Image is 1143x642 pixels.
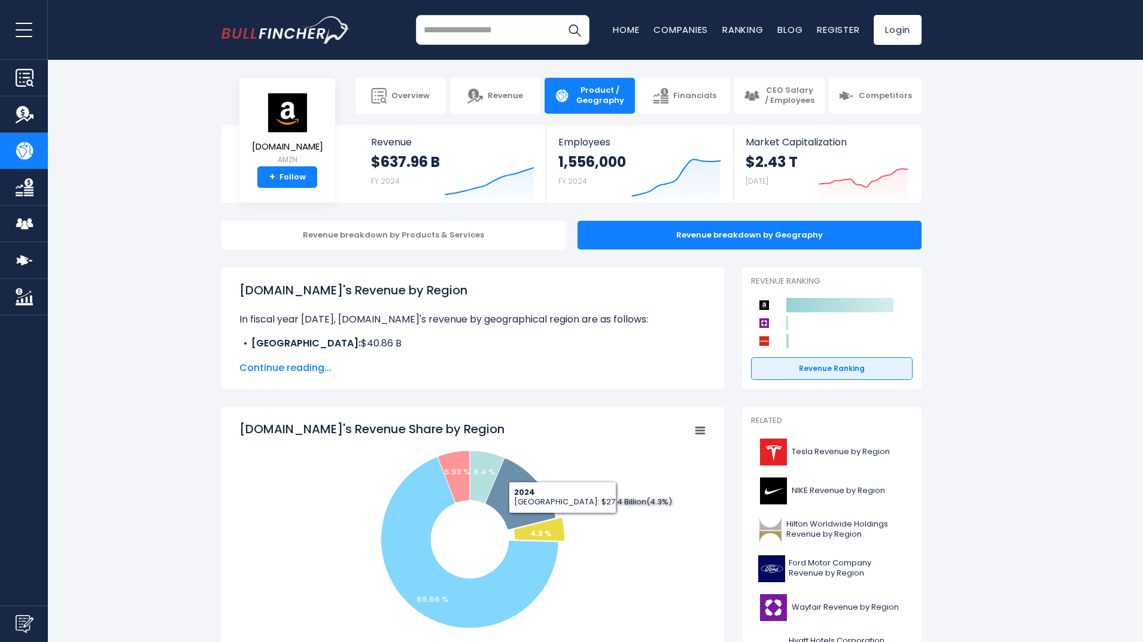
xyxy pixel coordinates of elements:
a: Revenue [450,78,540,114]
strong: + [269,172,275,182]
p: Revenue Ranking [751,276,913,287]
a: Financials [639,78,729,114]
a: Home [613,23,639,36]
text: 6.4 % [473,466,495,477]
img: HLT logo [758,516,783,543]
button: Search [560,15,589,45]
a: Market Capitalization $2.43 T [DATE] [734,126,920,203]
img: F logo [758,555,785,582]
a: Hilton Worldwide Holdings Revenue by Region [751,513,913,546]
img: bullfincher logo [221,16,350,44]
a: Go to homepage [221,16,350,44]
span: CEO Salary / Employees [764,86,815,106]
a: Companies [653,23,708,36]
text: 5.93 % [444,466,470,477]
a: Blog [777,23,802,36]
span: Continue reading... [239,361,706,375]
img: W logo [758,594,788,621]
span: Hilton Worldwide Holdings Revenue by Region [786,519,905,540]
a: Competitors [829,78,922,114]
h1: [DOMAIN_NAME]'s Revenue by Region [239,281,706,299]
img: NKE logo [758,477,788,504]
text: 68.66 % [417,594,449,605]
small: [DATE] [746,176,768,186]
a: Revenue Ranking [751,357,913,380]
span: [DOMAIN_NAME] [252,142,323,152]
text: 14.71 % [511,489,539,501]
p: In fiscal year [DATE], [DOMAIN_NAME]'s revenue by geographical region are as follows: [239,312,706,327]
span: Revenue [371,136,534,148]
p: Related [751,416,913,426]
span: Revenue [488,91,523,101]
tspan: [DOMAIN_NAME]'s Revenue Share by Region [239,421,504,437]
span: Ford Motor Company Revenue by Region [789,558,905,579]
span: Financials [673,91,716,101]
img: Amazon.com competitors logo [757,298,771,312]
img: TSLA logo [758,439,788,465]
span: Wayfair Revenue by Region [792,603,899,613]
a: NIKE Revenue by Region [751,474,913,507]
img: AutoZone competitors logo [757,334,771,348]
small: AMZN [252,154,323,165]
b: International Segment: [251,351,364,364]
a: Revenue $637.96 B FY 2024 [359,126,546,203]
span: Tesla Revenue by Region [792,447,890,457]
span: Competitors [859,91,912,101]
a: +Follow [257,166,317,188]
span: Market Capitalization [746,136,908,148]
a: CEO Salary / Employees [734,78,825,114]
a: Login [874,15,922,45]
div: Revenue breakdown by Geography [577,221,922,250]
a: [DOMAIN_NAME] AMZN [251,92,324,167]
a: Wayfair Revenue by Region [751,591,913,624]
strong: 1,556,000 [558,153,626,171]
small: FY 2024 [371,176,400,186]
a: Employees 1,556,000 FY 2024 [546,126,732,203]
a: Ford Motor Company Revenue by Region [751,552,913,585]
a: Product / Geography [545,78,635,114]
span: Employees [558,136,721,148]
a: Tesla Revenue by Region [751,436,913,468]
span: Product / Geography [574,86,625,106]
li: $40.86 B [239,336,706,351]
li: $93.83 B [239,351,706,365]
text: 4.3 % [530,528,552,539]
a: Overview [355,78,446,114]
a: Ranking [722,23,763,36]
span: Overview [391,91,430,101]
small: FY 2024 [558,176,587,186]
strong: $2.43 T [746,153,798,171]
b: [GEOGRAPHIC_DATA]: [251,336,361,350]
div: Revenue breakdown by Products & Services [221,221,566,250]
span: NIKE Revenue by Region [792,486,885,496]
a: Register [817,23,859,36]
img: Wayfair competitors logo [757,316,771,330]
strong: $637.96 B [371,153,440,171]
